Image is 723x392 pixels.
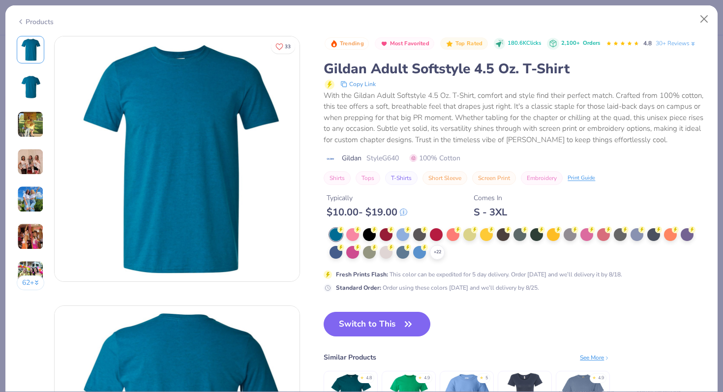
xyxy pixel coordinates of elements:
[285,44,291,49] span: 33
[337,78,379,90] button: copy to clipboard
[424,375,430,382] div: 4.9
[598,375,604,382] div: 4.9
[17,223,44,250] img: User generated content
[325,37,369,50] button: Badge Button
[422,171,467,185] button: Short Sleeve
[695,10,714,29] button: Close
[324,352,376,362] div: Similar Products
[17,275,45,290] button: 62+
[455,41,483,46] span: Top Rated
[17,261,44,287] img: User generated content
[336,271,388,278] strong: Fresh Prints Flash :
[485,375,488,382] div: 5
[480,375,483,379] div: ★
[324,171,351,185] button: Shirts
[17,17,54,27] div: Products
[336,283,539,292] div: Order using these colors [DATE] and we’ll delivery by 8/25.
[508,39,541,48] span: 180.6K Clicks
[410,153,460,163] span: 100% Cotton
[592,375,596,379] div: ★
[336,284,381,292] strong: Standard Order :
[390,41,429,46] span: Most Favorited
[17,149,44,175] img: User generated content
[330,40,338,48] img: Trending sort
[327,193,407,203] div: Typically
[19,75,42,99] img: Back
[656,39,696,48] a: 30+ Reviews
[356,171,380,185] button: Tops
[580,353,610,362] div: See More
[385,171,418,185] button: T-Shirts
[418,375,422,379] div: ★
[340,41,364,46] span: Trending
[366,153,399,163] span: Style G640
[55,36,300,281] img: Front
[446,40,453,48] img: Top Rated sort
[583,39,600,47] span: Orders
[366,375,372,382] div: 4.8
[434,249,441,256] span: + 22
[440,37,487,50] button: Badge Button
[474,206,507,218] div: S - 3XL
[375,37,434,50] button: Badge Button
[568,174,595,182] div: Print Guide
[643,39,652,47] span: 4.8
[521,171,563,185] button: Embroidery
[472,171,516,185] button: Screen Print
[324,155,337,163] img: brand logo
[474,193,507,203] div: Comes In
[324,60,706,78] div: Gildan Adult Softstyle 4.5 Oz. T-Shirt
[336,270,622,279] div: This color can be expedited for 5 day delivery. Order [DATE] and we’ll delivery it by 8/18.
[380,40,388,48] img: Most Favorited sort
[17,186,44,212] img: User generated content
[324,90,706,146] div: With the Gildan Adult Softstyle 4.5 Oz. T-Shirt, comfort and style find their perfect match. Craf...
[342,153,361,163] span: Gildan
[271,39,295,54] button: Like
[17,111,44,138] img: User generated content
[360,375,364,379] div: ★
[606,36,639,52] div: 4.8 Stars
[19,38,42,61] img: Front
[561,39,600,48] div: 2,100+
[324,312,430,336] button: Switch to This
[327,206,407,218] div: $ 10.00 - $ 19.00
